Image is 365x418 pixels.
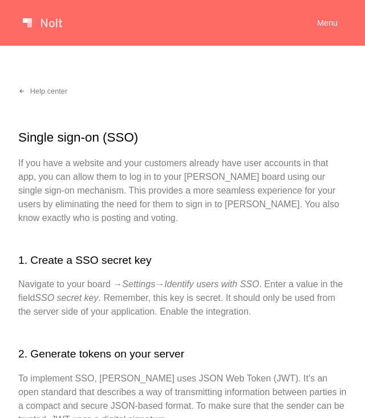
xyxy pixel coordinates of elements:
[35,293,98,303] em: SSO secret key
[18,156,347,225] p: If you have a website and your customers already have user accounts in that app, you can allow th...
[18,128,347,147] h1: Single sign-on (SSO)
[18,346,347,363] h2: 2. Generate tokens on your server
[18,252,347,269] h2: 1. Create a SSO secret key
[308,14,347,32] a: Menu
[18,278,347,319] p: Navigate to your board → → . Enter a value in the field . Remember, this key is secret. It should...
[164,279,259,289] em: Identify users with SSO
[122,279,155,289] em: Settings
[9,82,76,101] a: Help center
